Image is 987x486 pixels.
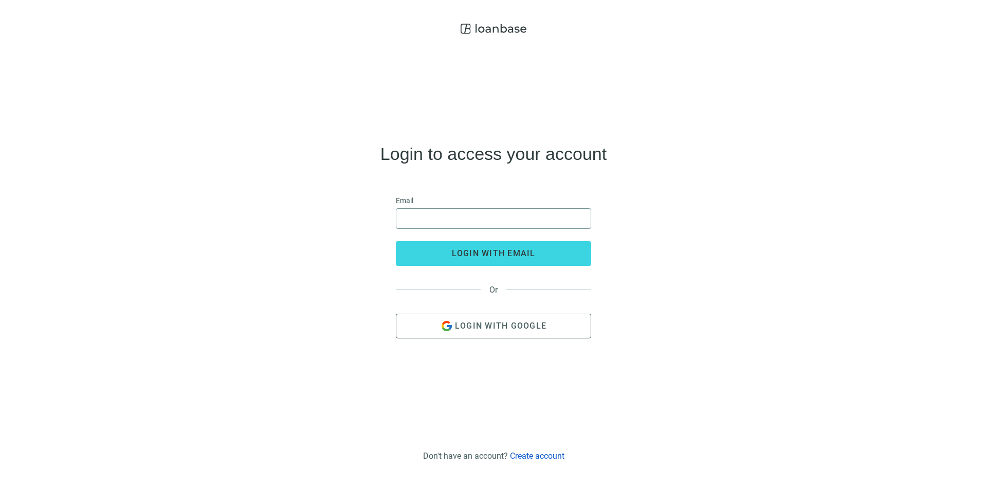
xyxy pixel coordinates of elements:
[452,248,536,258] span: login with email
[455,321,546,331] span: Login with Google
[396,241,591,266] button: login with email
[396,195,413,206] span: Email
[510,451,564,461] a: Create account
[380,146,607,162] h4: Login to access your account
[423,451,564,461] div: Don't have an account?
[396,314,591,338] button: Login with Google
[481,285,506,295] span: Or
